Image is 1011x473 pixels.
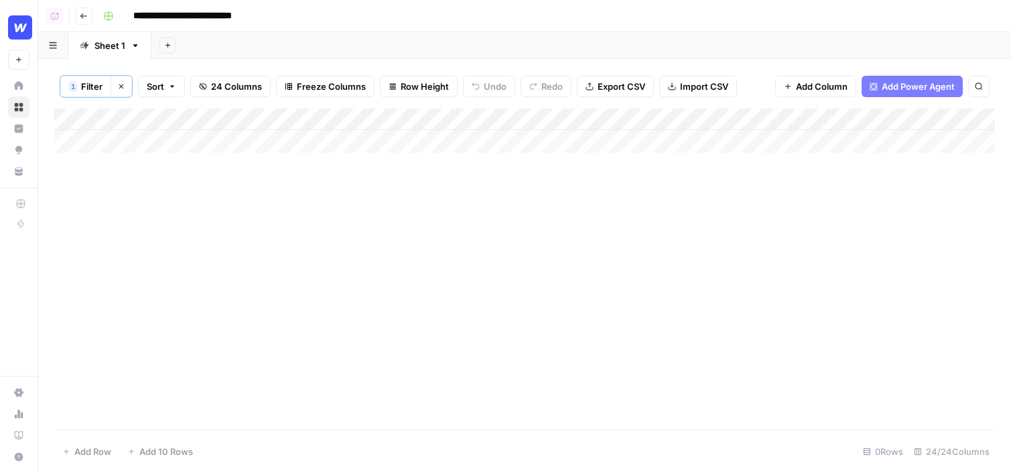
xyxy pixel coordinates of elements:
button: Sort [138,76,185,97]
img: Webflow Logo [8,15,32,40]
div: 1 [69,81,77,92]
button: Workspace: Webflow [8,11,29,44]
button: Help + Support [8,446,29,468]
button: Add Column [775,76,856,97]
span: Add 10 Rows [139,445,193,458]
button: 24 Columns [190,76,271,97]
span: Import CSV [680,80,728,93]
button: Redo [521,76,571,97]
span: 1 [71,81,75,92]
button: Import CSV [659,76,737,97]
span: Row Height [401,80,449,93]
a: Your Data [8,161,29,182]
a: Usage [8,403,29,425]
div: 24/24 Columns [908,441,995,462]
span: Add Column [796,80,848,93]
button: Add 10 Rows [119,441,201,462]
a: Home [8,75,29,96]
a: Settings [8,382,29,403]
button: 1Filter [60,76,111,97]
span: 24 Columns [211,80,262,93]
button: Add Power Agent [862,76,963,97]
a: Opportunities [8,139,29,161]
button: Add Row [54,441,119,462]
button: Export CSV [577,76,654,97]
a: Learning Hub [8,425,29,446]
button: Undo [463,76,515,97]
span: Add Row [74,445,111,458]
span: Freeze Columns [297,80,366,93]
a: Insights [8,118,29,139]
span: Sort [147,80,164,93]
span: Add Power Agent [882,80,955,93]
button: Row Height [380,76,458,97]
a: Sheet 1 [68,32,151,59]
span: Filter [81,80,103,93]
a: Browse [8,96,29,118]
span: Redo [541,80,563,93]
span: Export CSV [598,80,645,93]
button: Freeze Columns [276,76,375,97]
div: 0 Rows [858,441,908,462]
div: Sheet 1 [94,39,125,52]
span: Undo [484,80,507,93]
